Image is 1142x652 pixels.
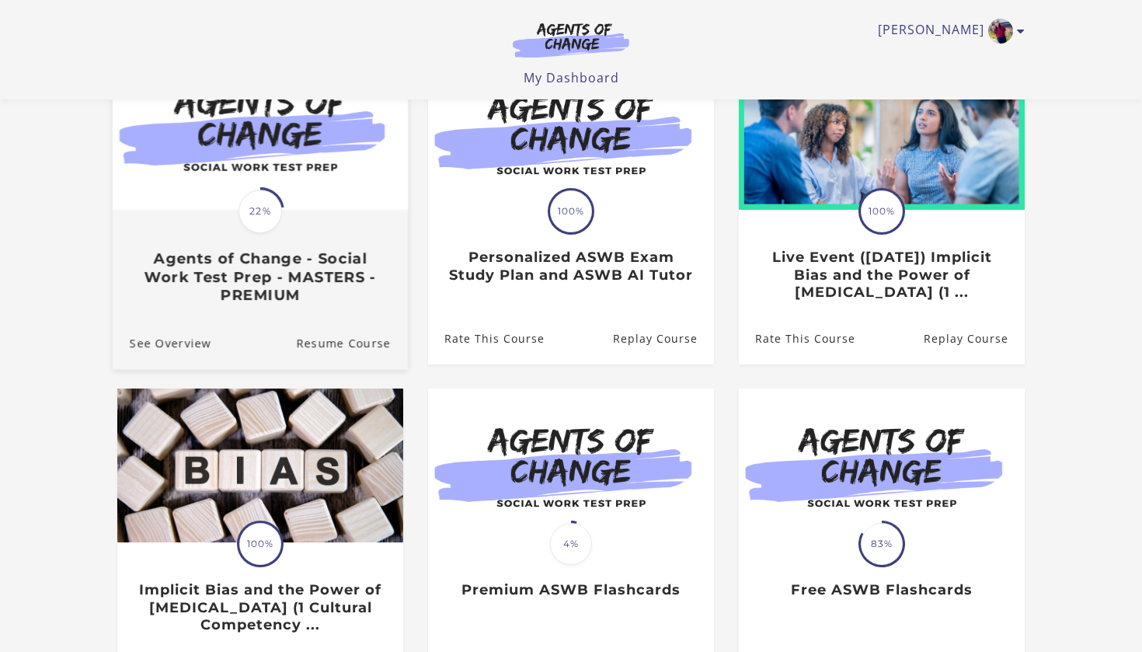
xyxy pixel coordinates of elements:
[444,581,697,599] h3: Premium ASWB Flashcards
[134,581,386,634] h3: Implicit Bias and the Power of [MEDICAL_DATA] (1 Cultural Competency ...
[239,523,281,565] span: 100%
[550,523,592,565] span: 4%
[861,523,903,565] span: 83%
[550,190,592,232] span: 100%
[924,313,1025,364] a: Live Event (8/1/25) Implicit Bias and the Power of Peer Support (1 ...: Resume Course
[238,190,282,233] span: 22%
[878,19,1017,44] a: Toggle menu
[755,581,1008,599] h3: Free ASWB Flashcards
[613,313,714,364] a: Personalized ASWB Exam Study Plan and ASWB AI Tutor: Resume Course
[861,190,903,232] span: 100%
[444,249,697,284] h3: Personalized ASWB Exam Study Plan and ASWB AI Tutor
[428,313,545,364] a: Personalized ASWB Exam Study Plan and ASWB AI Tutor: Rate This Course
[496,22,646,58] img: Agents of Change Logo
[739,313,855,364] a: Live Event (8/1/25) Implicit Bias and the Power of Peer Support (1 ...: Rate This Course
[130,249,391,304] h3: Agents of Change - Social Work Test Prep - MASTERS - PREMIUM
[755,249,1008,302] h3: Live Event ([DATE]) Implicit Bias and the Power of [MEDICAL_DATA] (1 ...
[113,316,211,368] a: Agents of Change - Social Work Test Prep - MASTERS - PREMIUM: See Overview
[296,316,408,368] a: Agents of Change - Social Work Test Prep - MASTERS - PREMIUM: Resume Course
[524,69,619,86] a: My Dashboard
